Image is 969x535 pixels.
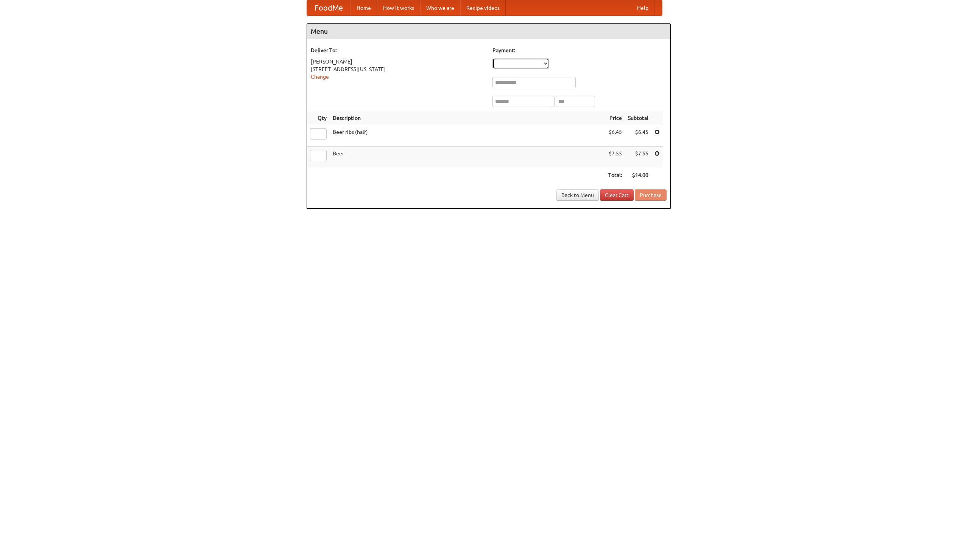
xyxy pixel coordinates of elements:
[311,74,329,80] a: Change
[311,47,485,54] h5: Deliver To:
[311,58,485,65] div: [PERSON_NAME]
[556,189,599,201] a: Back to Menu
[307,111,330,125] th: Qty
[605,125,625,147] td: $6.45
[625,168,651,182] th: $14.00
[351,0,377,16] a: Home
[311,65,485,73] div: [STREET_ADDRESS][US_STATE]
[635,189,667,201] button: Purchase
[460,0,506,16] a: Recipe videos
[625,125,651,147] td: $6.45
[307,24,670,39] h4: Menu
[605,168,625,182] th: Total:
[631,0,654,16] a: Help
[330,111,605,125] th: Description
[307,0,351,16] a: FoodMe
[605,147,625,168] td: $7.55
[605,111,625,125] th: Price
[600,189,634,201] a: Clear Cart
[420,0,460,16] a: Who we are
[377,0,420,16] a: How it works
[625,147,651,168] td: $7.55
[330,125,605,147] td: Beef ribs (half)
[330,147,605,168] td: Beer
[625,111,651,125] th: Subtotal
[492,47,667,54] h5: Payment:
